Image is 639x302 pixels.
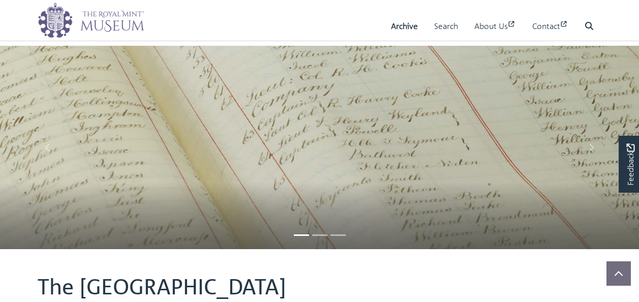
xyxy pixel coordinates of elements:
[38,3,144,38] img: logo_wide.png
[606,261,631,286] button: Scroll to top
[474,12,516,41] a: About Us
[434,12,458,41] a: Search
[532,12,568,41] a: Contact
[543,46,639,249] a: Move to next slideshow image
[391,12,418,41] a: Archive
